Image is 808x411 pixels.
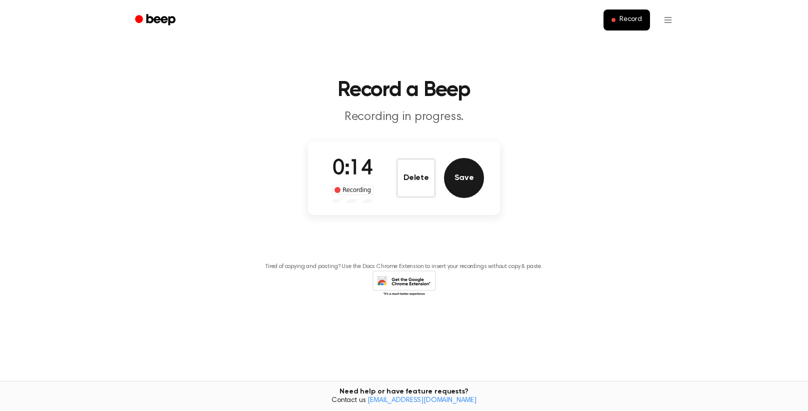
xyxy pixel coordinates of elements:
[656,8,680,32] button: Open menu
[265,263,542,270] p: Tired of copying and pasting? Use the Docs Chrome Extension to insert your recordings without cop...
[148,80,660,101] h1: Record a Beep
[603,9,650,30] button: Record
[212,109,596,125] p: Recording in progress.
[6,396,802,405] span: Contact us
[332,158,372,179] span: 0:14
[128,10,184,30] a: Beep
[444,158,484,198] button: Save Audio Record
[332,185,373,195] div: Recording
[619,15,642,24] span: Record
[396,158,436,198] button: Delete Audio Record
[367,397,476,404] a: [EMAIL_ADDRESS][DOMAIN_NAME]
